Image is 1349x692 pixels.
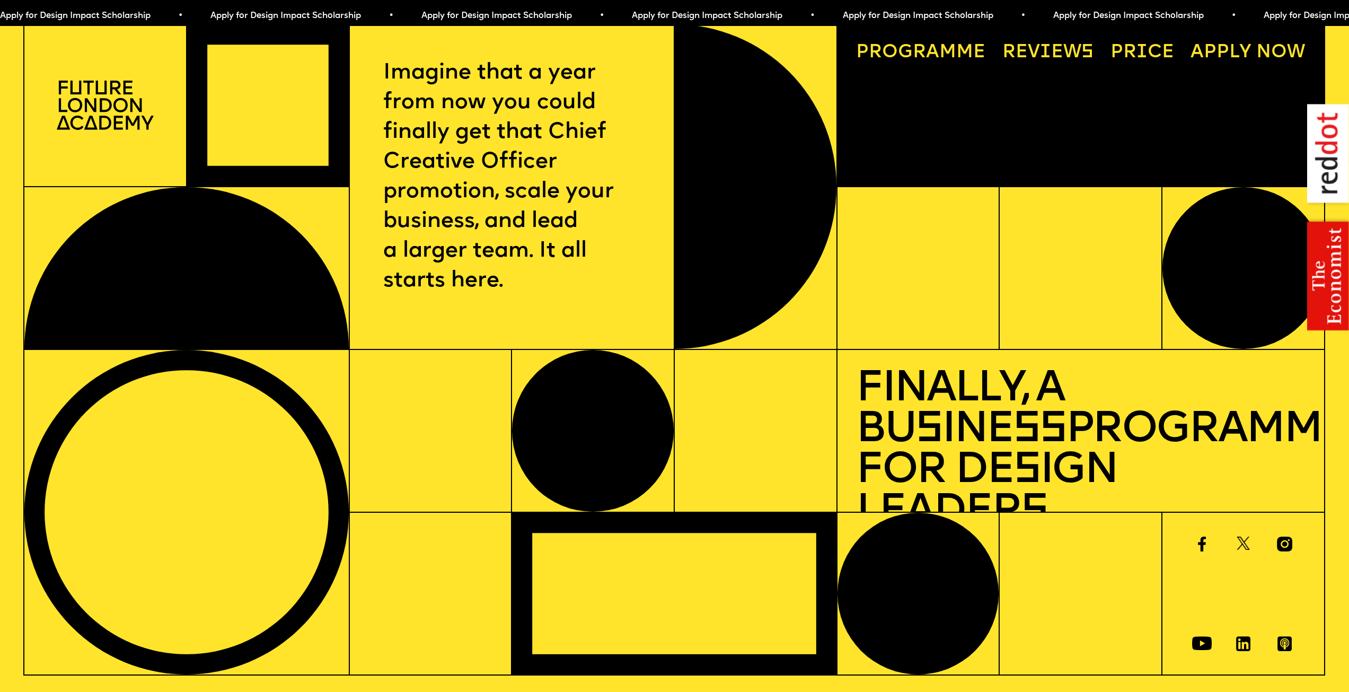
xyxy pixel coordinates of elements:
[847,34,994,71] a: Programme
[993,34,1103,71] a: Reviews
[805,12,809,20] span: •
[594,12,598,20] span: •
[172,12,177,20] span: •
[915,409,942,452] span: s
[1015,12,1020,20] span: •
[1013,450,1040,493] span: s
[856,369,1305,533] h1: Finally, a Bu ine Programme for De ign Leader
[383,58,640,296] p: Imagine that a year from now you could finally get that Chief Creative Officer promotion, scale y...
[1013,409,1066,452] span: ss
[1021,491,1047,534] span: s
[1226,12,1231,20] span: •
[1182,34,1315,71] a: Apply now
[926,43,939,62] span: a
[1191,43,1204,62] span: A
[1101,34,1183,71] a: Price
[383,12,388,20] span: •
